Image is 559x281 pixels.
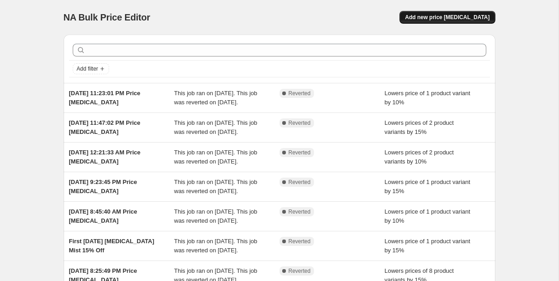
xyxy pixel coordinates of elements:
[384,179,470,194] span: Lowers price of 1 product variant by 15%
[399,11,495,24] button: Add new price [MEDICAL_DATA]
[174,238,257,254] span: This job ran on [DATE]. This job was reverted on [DATE].
[289,267,311,275] span: Reverted
[405,14,489,21] span: Add new price [MEDICAL_DATA]
[69,238,155,254] span: First [DATE] [MEDICAL_DATA] Mist 15% Off
[289,119,311,127] span: Reverted
[69,149,141,165] span: [DATE] 12:21:33 AM Price [MEDICAL_DATA]
[384,90,470,106] span: Lowers price of 1 product variant by 10%
[174,90,257,106] span: This job ran on [DATE]. This job was reverted on [DATE].
[289,90,311,97] span: Reverted
[77,65,98,72] span: Add filter
[64,12,150,22] span: NA Bulk Price Editor
[69,208,137,224] span: [DATE] 8:45:40 AM Price [MEDICAL_DATA]
[174,149,257,165] span: This job ran on [DATE]. This job was reverted on [DATE].
[384,208,470,224] span: Lowers price of 1 product variant by 10%
[289,179,311,186] span: Reverted
[384,238,470,254] span: Lowers price of 1 product variant by 15%
[174,208,257,224] span: This job ran on [DATE]. This job was reverted on [DATE].
[69,179,137,194] span: [DATE] 9:23:45 PM Price [MEDICAL_DATA]
[69,90,140,106] span: [DATE] 11:23:01 PM Price [MEDICAL_DATA]
[69,119,140,135] span: [DATE] 11:47:02 PM Price [MEDICAL_DATA]
[289,238,311,245] span: Reverted
[384,149,454,165] span: Lowers prices of 2 product variants by 10%
[289,149,311,156] span: Reverted
[73,63,109,74] button: Add filter
[174,179,257,194] span: This job ran on [DATE]. This job was reverted on [DATE].
[174,119,257,135] span: This job ran on [DATE]. This job was reverted on [DATE].
[384,119,454,135] span: Lowers prices of 2 product variants by 15%
[289,208,311,215] span: Reverted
